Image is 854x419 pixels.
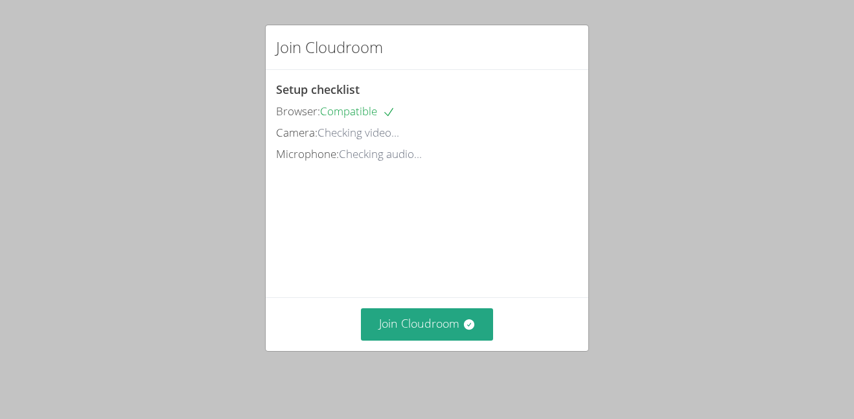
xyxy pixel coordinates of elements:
[276,104,320,119] span: Browser:
[317,125,399,140] span: Checking video...
[276,36,383,59] h2: Join Cloudroom
[276,125,317,140] span: Camera:
[276,82,360,97] span: Setup checklist
[320,104,395,119] span: Compatible
[361,308,494,340] button: Join Cloudroom
[276,146,339,161] span: Microphone:
[339,146,422,161] span: Checking audio...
